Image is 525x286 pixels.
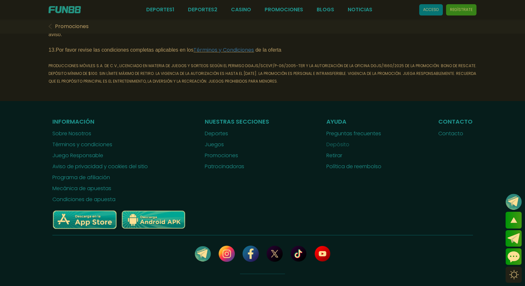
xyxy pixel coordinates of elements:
a: Deportes2 [188,6,217,14]
a: Deportes1 [146,6,174,14]
p: Nuestras Secciones [205,117,269,126]
a: Mecánica de apuestas [52,185,148,192]
img: Company Logo [49,6,81,13]
button: Join telegram channel [506,193,522,210]
a: Contacto [438,130,473,138]
a: Términos y Condiciones [193,46,254,54]
a: Sobre Nosotros [52,130,148,138]
img: Play Store [121,210,186,230]
a: Deportes [205,130,269,138]
a: Depósito [326,141,381,148]
a: Retirar [326,152,381,159]
span: Por favor revise las condiciones completas aplicables en los [56,47,193,53]
a: Patrocinadoras [205,163,269,170]
a: NOTICIAS [348,6,372,14]
p: Ayuda [326,117,381,126]
a: Condiciones de apuesta [52,196,148,203]
span: 13. [49,47,56,53]
a: Política de reembolso [326,163,381,170]
p: Contacto [438,117,473,126]
a: CASINO [231,6,251,14]
span: Promociones [55,23,89,30]
a: Preguntas frecuentes [326,130,381,138]
a: Programa de afiliación [52,174,148,181]
button: Join telegram [506,230,522,247]
a: Aviso de privacidad y cookies del sitio [52,163,148,170]
img: App Store [52,210,117,230]
p: Acceso [423,7,439,13]
a: Promociones [265,6,303,14]
a: Promociones [49,23,95,30]
button: scroll up [506,212,522,229]
a: BLOGS [317,6,334,14]
button: Contact customer service [506,248,522,265]
a: Promociones [205,152,269,159]
span: de la oferta [256,47,281,53]
p: Información [52,117,148,126]
button: Juegos [205,141,224,148]
p: Regístrate [450,7,473,13]
span: PRODUCCIONES MÓVILES S.A. DE C.V., LICENCIADO EN MATERIA DE JUEGOS Y SORTEOS SEGÚN EL PERMISO DGA... [49,63,476,84]
span: se reserva el derecho de modificar y cancelar la promoción a su discreción y sin previo aviso. [49,24,463,37]
a: Términos y condiciones [52,141,148,148]
a: Juego Responsable [52,152,148,159]
div: Switch theme [506,267,522,283]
